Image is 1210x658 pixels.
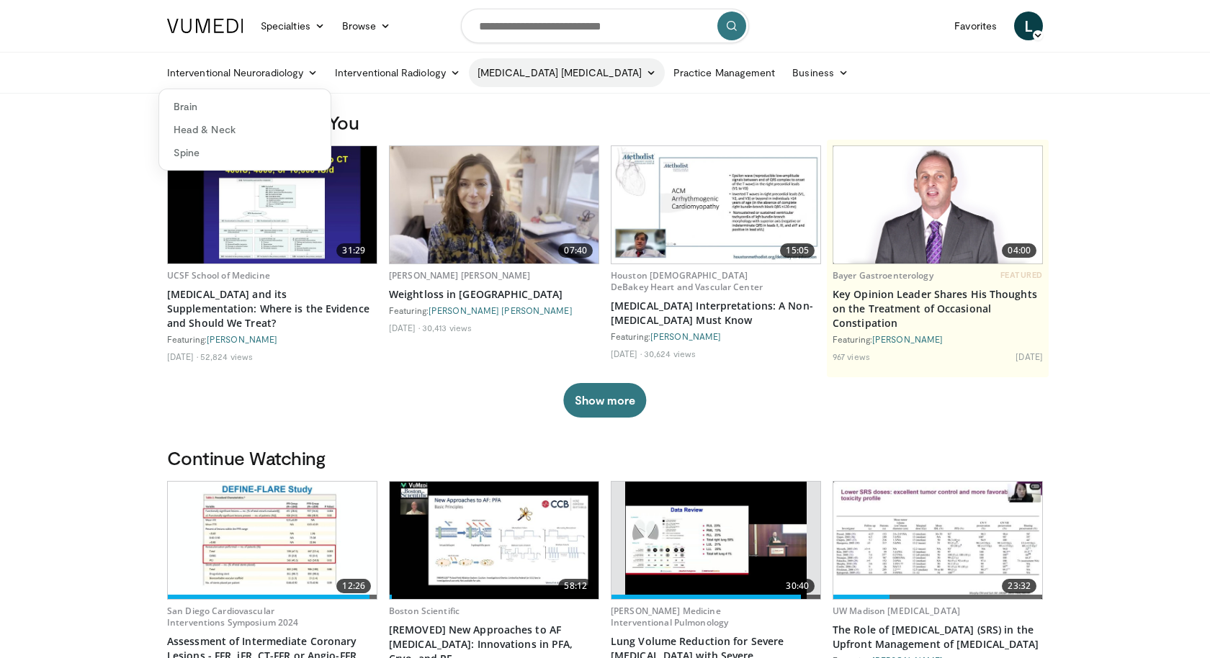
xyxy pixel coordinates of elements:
a: Practice Management [665,58,784,87]
span: 30:40 [780,579,815,593]
li: [DATE] [389,322,420,333]
a: UW Madison [MEDICAL_DATA] [833,605,960,617]
img: VuMedi Logo [167,19,243,33]
span: 07:40 [558,243,593,258]
li: [DATE] [1016,351,1043,362]
img: 4bb25b40-905e-443e-8e37-83f056f6e86e.620x360_q85_upscale.jpg [168,146,377,263]
a: [PERSON_NAME] [650,331,721,341]
span: 04:00 [1002,243,1036,258]
a: Brain [159,95,331,118]
a: UCSF School of Medicine [167,269,270,281]
a: Head & Neck [159,118,331,141]
span: 58:12 [558,579,593,593]
img: c431b0c2-f413-4743-899e-7745904f5298.620x360_q85_upscale.jpg [168,482,377,599]
li: 967 views [833,351,870,362]
span: 31:29 [336,243,371,258]
span: FEATURED [1000,270,1043,280]
a: [MEDICAL_DATA] Interpretations: A Non-[MEDICAL_DATA] Must Know [611,299,821,328]
a: 31:29 [168,146,377,263]
a: San Diego Cardiovascular Interventions Symposium 2024 [167,605,298,628]
a: Interventional Radiology [326,58,469,87]
span: 23:32 [1002,579,1036,593]
a: [PERSON_NAME] [872,334,943,344]
li: 52,824 views [200,351,253,362]
input: Search topics, interventions [461,9,749,43]
a: 23:32 [833,482,1042,599]
a: [PERSON_NAME] [207,334,277,344]
a: 07:40 [390,146,599,263]
img: 59f69555-d13b-4130-aa79-5b0c1d5eebbb.620x360_q85_upscale.jpg [611,146,820,263]
li: 30,413 views [422,322,472,333]
img: 98751b71-06b0-4485-b650-52a0ee213286.620x360_q85_upscale.jpg [625,482,806,599]
a: [MEDICAL_DATA] and its Supplementation: Where is the Evidence and Should We Treat? [167,287,377,330]
a: 04:00 [833,146,1042,263]
span: 15:05 [780,243,815,258]
a: 58:12 [390,482,599,599]
a: Bayer Gastroenterology [833,269,933,281]
a: Business [784,58,857,87]
h3: Recommended for You [167,111,1043,134]
a: Specialties [252,12,333,40]
a: [PERSON_NAME] [PERSON_NAME] [429,305,573,315]
a: Spine [159,141,331,164]
a: The Role of [MEDICAL_DATA] (SRS) in the Upfront Management of [MEDICAL_DATA] [833,623,1043,652]
a: Interventional Neuroradiology [158,58,326,87]
div: Featuring: [833,333,1043,345]
span: 12:26 [336,579,371,593]
div: Featuring: [167,333,377,345]
a: L [1014,12,1043,40]
a: Houston [DEMOGRAPHIC_DATA] DeBakey Heart and Vascular Center [611,269,763,293]
button: Show more [563,383,646,418]
img: 9983fed1-7565-45be-8934-aef1103ce6e2.620x360_q85_upscale.jpg [390,146,599,263]
a: 12:26 [168,482,377,599]
a: 15:05 [611,146,820,263]
a: 30:40 [611,482,820,599]
li: 30,624 views [644,348,696,359]
a: Weightloss in [GEOGRAPHIC_DATA] [389,287,599,302]
a: [PERSON_NAME] Medicine Interventional Pulmonology [611,605,728,628]
a: Browse [333,12,400,40]
h3: Continue Watching [167,446,1043,469]
div: Featuring: [389,305,599,316]
a: Key Opinion Leader Shares His Thoughts on the Treatment of Occasional Constipation [833,287,1043,330]
a: Favorites [946,12,1005,40]
a: [MEDICAL_DATA] [MEDICAL_DATA] [469,58,665,87]
a: [PERSON_NAME] [PERSON_NAME] [389,269,530,281]
img: a079d672-29ef-4e42-a58e-f30e507ab815.620x360_q85_upscale.jpg [833,482,1042,599]
div: Featuring: [611,330,821,342]
img: 9828b8df-38ad-4333-b93d-bb657251ca89.png.620x360_q85_upscale.png [833,146,1042,263]
li: [DATE] [611,348,642,359]
li: [DATE] [167,351,198,362]
img: 94f976cf-0478-40a1-8b7f-b63ae41cbb9e.620x360_q85_upscale.jpg [390,482,599,599]
a: Boston Scientific [389,605,460,617]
